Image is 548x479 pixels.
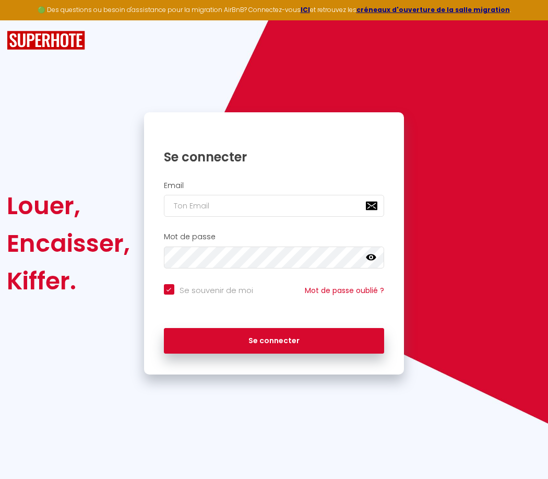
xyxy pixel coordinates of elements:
a: ICI [301,5,310,14]
input: Ton Email [164,195,385,217]
h2: Email [164,181,385,190]
h1: Se connecter [164,149,385,165]
div: Encaisser, [7,225,130,262]
a: Mot de passe oublié ? [305,285,384,296]
img: SuperHote logo [7,31,85,50]
div: Louer, [7,187,130,225]
a: créneaux d'ouverture de la salle migration [356,5,510,14]
div: Kiffer. [7,262,130,300]
button: Se connecter [164,328,385,354]
h2: Mot de passe [164,232,385,241]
